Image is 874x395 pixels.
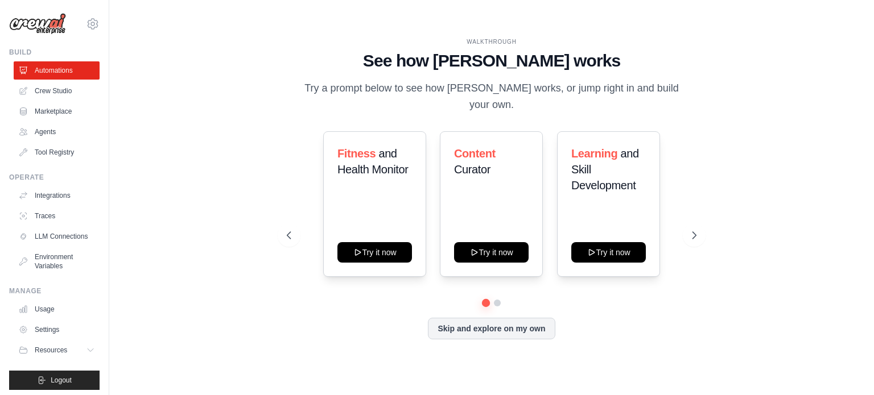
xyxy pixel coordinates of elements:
a: Crew Studio [14,82,100,100]
span: Resources [35,346,67,355]
a: Settings [14,321,100,339]
div: WALKTHROUGH [287,38,696,46]
button: Try it now [337,242,412,263]
a: Automations [14,61,100,80]
a: Marketplace [14,102,100,120]
button: Skip and explore on my own [428,318,555,339]
a: Environment Variables [14,248,100,275]
span: Fitness [337,147,376,160]
p: Try a prompt below to see how [PERSON_NAME] works, or jump right in and build your own. [300,80,683,114]
div: Manage [9,286,100,296]
a: Usage [14,300,100,318]
div: Build [9,48,100,57]
button: Try it now [571,242,646,263]
button: Logout [9,371,100,390]
div: Operate [9,173,100,182]
h1: See how [PERSON_NAME] works [287,51,696,71]
span: Content [454,147,496,160]
a: Agents [14,123,100,141]
a: Tool Registry [14,143,100,161]
span: Learning [571,147,617,160]
img: Logo [9,13,66,35]
a: Traces [14,207,100,225]
span: Curator [454,163,490,176]
a: LLM Connections [14,227,100,246]
span: and Skill Development [571,147,639,192]
a: Integrations [14,186,100,205]
span: Logout [51,376,72,385]
button: Resources [14,341,100,359]
button: Try it now [454,242,529,263]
